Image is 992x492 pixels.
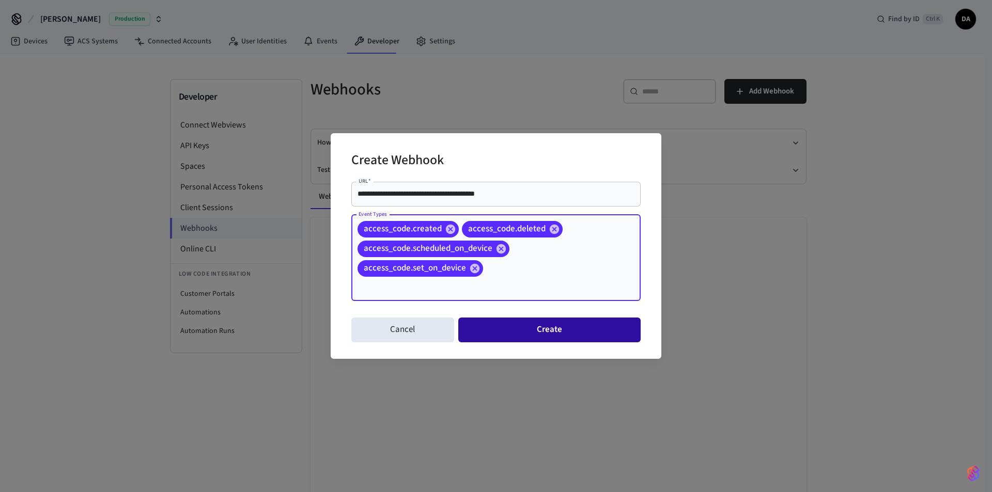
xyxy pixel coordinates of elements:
[358,241,509,257] div: access_code.scheduled_on_device
[358,263,472,273] span: access_code.set_on_device
[358,260,483,277] div: access_code.set_on_device
[351,146,444,177] h2: Create Webhook
[462,221,563,237] div: access_code.deleted
[358,224,448,234] span: access_code.created
[358,243,499,253] span: access_code.scheduled_on_device
[358,221,459,237] div: access_code.created
[351,318,454,342] button: Cancel
[458,318,641,342] button: Create
[462,224,552,234] span: access_code.deleted
[359,177,370,185] label: URL
[359,210,387,218] label: Event Types
[967,465,980,482] img: SeamLogoGradient.69752ec5.svg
